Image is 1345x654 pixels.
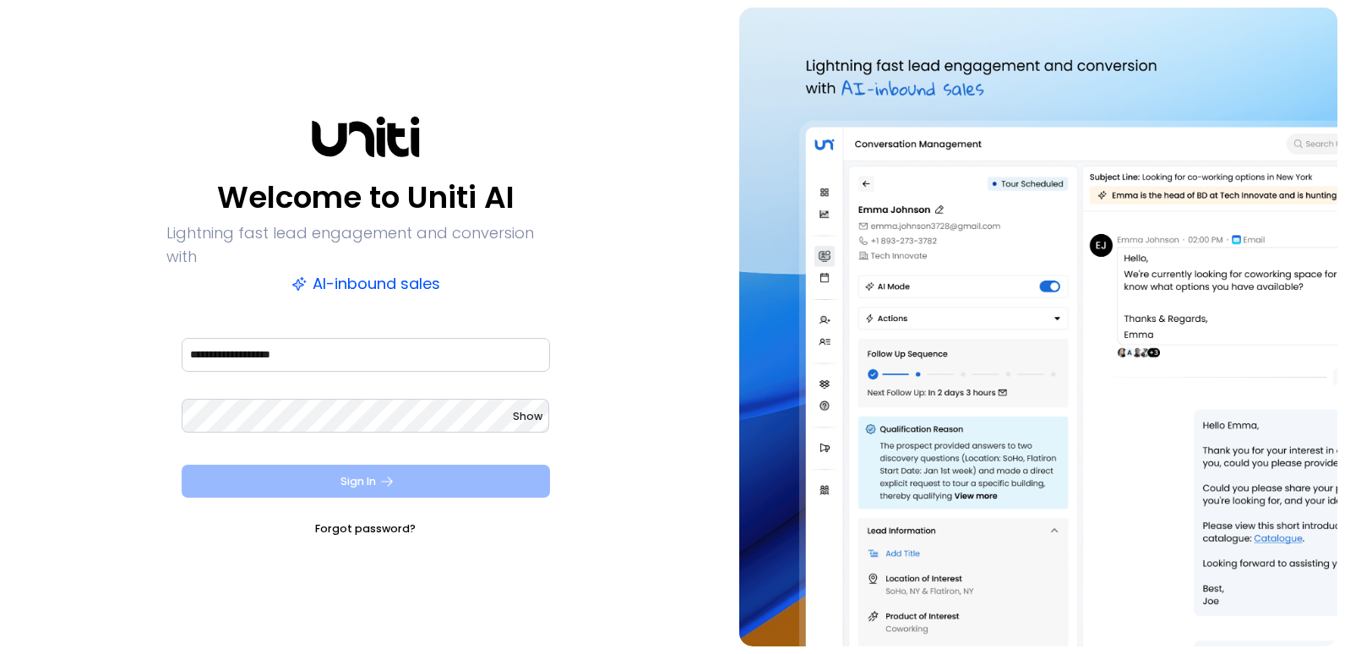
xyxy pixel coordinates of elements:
[166,221,565,269] p: Lightning fast lead engagement and conversion with
[513,408,542,425] button: Show
[739,8,1337,646] img: auth-hero.png
[182,465,550,499] button: Sign In
[291,272,440,296] p: AI-inbound sales
[217,177,515,218] p: Welcome to Uniti AI
[315,520,416,537] a: Forgot password?
[513,409,542,423] span: Show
